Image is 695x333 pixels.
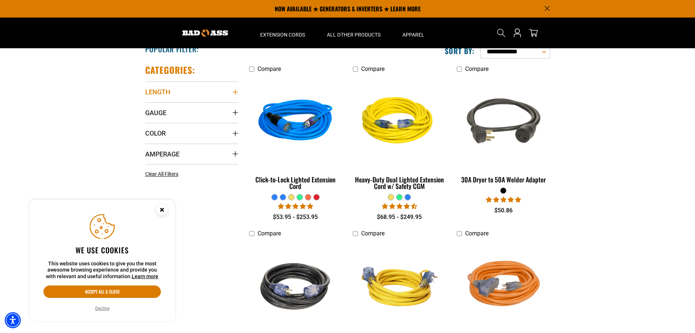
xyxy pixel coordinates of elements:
span: 4.87 stars [278,203,313,210]
h2: We use cookies [43,245,161,255]
aside: Cookie Consent [29,200,175,322]
img: yellow [354,80,445,164]
a: Open this option [511,18,523,48]
img: black [457,80,549,164]
button: Decline [93,305,112,312]
a: blue Click-to-Lock Lighted Extension Cord [249,76,342,194]
a: This website uses cookies to give you the most awesome browsing experience and provide you with r... [132,273,158,279]
div: Heavy-Duty Dual Lighted Extension Cord w/ Safety CGM [353,176,446,189]
img: Bad Ass Extension Cords [182,29,228,37]
span: Compare [258,230,281,237]
img: black [250,244,341,328]
h2: Popular Filter: [145,44,199,54]
summary: Apparel [391,18,435,48]
span: All Other Products [327,31,381,38]
span: Compare [361,65,385,72]
span: Clear All Filters [145,171,178,177]
div: Click-to-Lock Lighted Extension Cord [249,176,342,189]
span: Color [145,129,166,137]
span: Compare [361,230,385,237]
span: 4.64 stars [382,203,417,210]
span: Compare [465,230,489,237]
div: $68.95 - $249.95 [353,213,446,222]
summary: Color [145,123,238,143]
span: 5.00 stars [486,196,521,203]
h2: Categories: [145,64,196,76]
summary: Amperage [145,144,238,164]
label: Sort by: [445,46,475,56]
a: Clear All Filters [145,170,181,178]
span: Gauge [145,109,166,117]
summary: Extension Cords [249,18,316,48]
span: Compare [465,65,489,72]
button: Close this option [149,200,175,222]
img: blue [250,80,341,164]
span: Compare [258,65,281,72]
span: Apparel [402,31,424,38]
span: Length [145,88,170,96]
div: 30A Dryer to 50A Welder Adapter [457,176,550,183]
div: Accessibility Menu [5,312,21,328]
a: yellow Heavy-Duty Dual Lighted Extension Cord w/ Safety CGM [353,76,446,194]
span: Extension Cords [260,31,305,38]
a: cart [528,29,539,37]
img: yellow [354,244,445,328]
img: orange [457,244,549,328]
summary: Length [145,82,238,102]
div: $53.95 - $253.95 [249,213,342,222]
summary: Gauge [145,102,238,123]
summary: Search [495,27,507,39]
p: This website uses cookies to give you the most awesome browsing experience and provide you with r... [43,261,161,280]
span: Amperage [145,150,179,158]
summary: All Other Products [316,18,391,48]
a: black 30A Dryer to 50A Welder Adapter [457,76,550,187]
div: $50.86 [457,206,550,215]
button: Accept all & close [43,285,161,298]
